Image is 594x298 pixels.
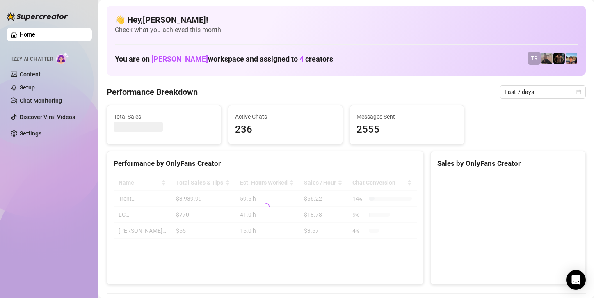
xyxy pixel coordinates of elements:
[505,86,581,98] span: Last 7 days
[7,12,68,21] img: logo-BBDzfeDw.svg
[20,31,35,38] a: Home
[299,55,304,63] span: 4
[541,53,553,64] img: LC
[20,84,35,91] a: Setup
[56,52,69,64] img: AI Chatter
[11,55,53,63] span: Izzy AI Chatter
[20,97,62,104] a: Chat Monitoring
[114,112,215,121] span: Total Sales
[566,270,586,290] div: Open Intercom Messenger
[20,114,75,120] a: Discover Viral Videos
[107,86,198,98] h4: Performance Breakdown
[235,112,336,121] span: Active Chats
[576,89,581,94] span: calendar
[566,53,577,64] img: Zach
[235,122,336,138] span: 236
[115,55,333,64] h1: You are on workspace and assigned to creators
[356,122,457,138] span: 2555
[115,25,578,34] span: Check what you achieved this month
[115,14,578,25] h4: 👋 Hey, [PERSON_NAME] !
[437,158,579,169] div: Sales by OnlyFans Creator
[553,53,565,64] img: Trent
[356,112,457,121] span: Messages Sent
[114,158,417,169] div: Performance by OnlyFans Creator
[151,55,208,63] span: [PERSON_NAME]
[531,54,538,63] span: TR
[20,71,41,78] a: Content
[260,202,270,212] span: loading
[20,130,41,137] a: Settings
